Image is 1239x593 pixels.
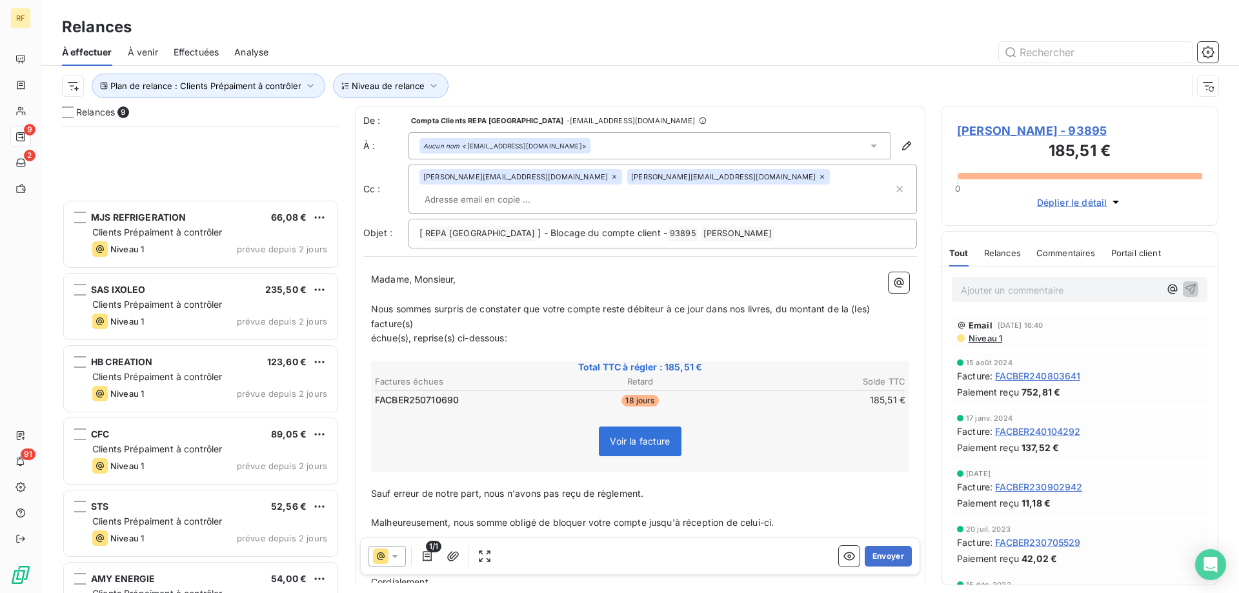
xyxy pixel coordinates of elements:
span: SAS IXOLEO [91,284,146,295]
span: FACBER250710690 [375,394,459,407]
span: Voir la facture [610,436,670,447]
span: Tout [949,248,969,258]
span: 42,02 € [1022,552,1057,565]
h3: 185,51 € [957,139,1202,165]
span: 52,56 € [271,501,307,512]
span: Clients Prépaiment à contrôler [92,516,223,527]
button: Plan de relance : Clients Prépaiment à contrôler [92,74,325,98]
span: - [EMAIL_ADDRESS][DOMAIN_NAME] [567,117,695,125]
span: Malheureusement, nous somme obligé de bloquer votre compte jusqu'à réception de celui-ci. [371,517,774,528]
span: Relances [76,106,115,119]
span: Niveau de relance [352,81,425,91]
span: Portail client [1111,248,1161,258]
th: Retard [552,375,728,388]
span: Niveau 1 [110,461,144,471]
span: STS [91,501,108,512]
span: Total TTC à régler : 185,51 € [373,361,907,374]
div: grid [62,126,339,593]
span: Commentaires [1036,248,1096,258]
span: Madame, Monsieur, [371,274,456,285]
span: Paiement reçu [957,552,1019,565]
span: 18 jours [621,395,658,407]
span: Clients Prépaiment à contrôler [92,299,223,310]
span: Niveau 1 [110,388,144,399]
span: [DATE] 16:40 [998,321,1043,329]
td: 185,51 € [730,393,906,407]
span: prévue depuis 2 jours [237,316,327,327]
span: Compta Clients REPA [GEOGRAPHIC_DATA] [411,117,564,125]
span: 0 [955,183,960,194]
span: Sauf erreur de notre part, nous n'avons pas reçu de règlement. [371,488,643,499]
span: [PERSON_NAME] - 93895 [957,122,1202,139]
span: prévue depuis 2 jours [237,461,327,471]
span: 93895 [668,226,698,241]
span: Niveau 1 [110,533,144,543]
span: 1/1 [426,541,441,552]
span: 11,18 € [1022,496,1051,510]
input: Adresse email en copie ... [419,190,569,209]
div: RF [10,8,31,28]
span: Niveau 1 [967,333,1002,343]
span: 15 déc. 2022 [966,581,1011,588]
span: 9 [24,124,35,136]
span: prévue depuis 2 jours [237,533,327,543]
span: AMY ENERGIE [91,573,156,584]
span: Niveau 1 [110,244,144,254]
span: Effectuées [174,46,219,59]
span: 9 [117,106,129,118]
input: Rechercher [999,42,1193,63]
span: Objet : [363,227,392,238]
span: MJS REFRIGERATION [91,212,186,223]
span: 91 [21,448,35,460]
span: [PERSON_NAME][EMAIL_ADDRESS][DOMAIN_NAME] [631,173,816,181]
em: Aucun nom [423,141,459,150]
span: Clients Prépaiment à contrôler [92,443,223,454]
span: 2 [24,150,35,161]
span: FACBER240104292 [995,425,1080,438]
span: 54,00 € [271,573,307,584]
span: Cordialement, [371,576,431,587]
th: Solde TTC [730,375,906,388]
span: 15 août 2024 [966,359,1012,367]
span: [PERSON_NAME] [701,226,774,241]
span: Niveau 1 [110,316,144,327]
span: Analyse [234,46,268,59]
span: Paiement reçu [957,441,1019,454]
div: <[EMAIL_ADDRESS][DOMAIN_NAME]> [423,141,587,150]
span: 137,52 € [1022,441,1059,454]
span: 20 juil. 2023 [966,525,1011,533]
span: 17 janv. 2024 [966,414,1012,422]
span: Nous sommes surpris de constater que votre compte reste débiteur à ce jour dans nos livres, du mo... [371,303,872,329]
label: Cc : [363,183,408,196]
span: Facture : [957,536,992,549]
span: Plan de relance : Clients Prépaiment à contrôler [110,81,301,91]
span: FACBER230902942 [995,480,1082,494]
button: Déplier le détail [1033,195,1127,210]
span: [ [419,227,423,238]
span: ] - Blocage du compte client - [538,227,667,238]
span: échue(s), reprise(s) ci-dessous: [371,332,507,343]
span: Facture : [957,425,992,438]
span: Email [969,320,992,330]
span: 66,08 € [271,212,307,223]
span: À effectuer [62,46,112,59]
span: Clients Prépaiment à contrôler [92,371,223,382]
span: Facture : [957,369,992,383]
span: FACBER240803641 [995,369,1080,383]
img: Logo LeanPay [10,565,31,585]
label: À : [363,139,408,152]
span: Paiement reçu [957,385,1019,399]
span: Relances [984,248,1021,258]
th: Factures échues [374,375,550,388]
span: À venir [128,46,158,59]
span: 123,60 € [267,356,307,367]
span: Paiement reçu [957,496,1019,510]
button: Envoyer [865,546,912,567]
span: Déplier le détail [1037,196,1107,209]
span: Facture : [957,480,992,494]
button: Niveau de relance [333,74,448,98]
span: [DATE] [966,470,991,477]
span: HB CREATION [91,356,153,367]
span: CFC [91,428,109,439]
span: De : [363,114,408,127]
